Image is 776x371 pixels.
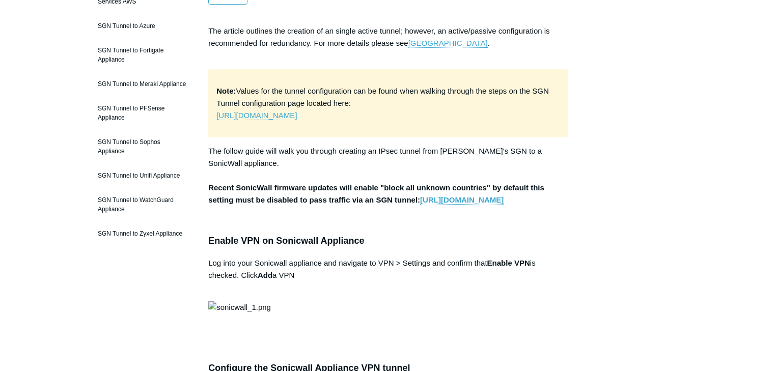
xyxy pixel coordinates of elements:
[93,41,193,69] a: SGN Tunnel to Fortigate Appliance
[93,74,193,94] a: SGN Tunnel to Meraki Appliance
[258,271,272,279] strong: Add
[208,183,544,205] strong: Recent SonicWall firmware updates will enable "block all unknown countries" by default this setti...
[93,190,193,219] a: SGN Tunnel to WatchGuard Appliance
[420,195,504,205] a: [URL][DOMAIN_NAME]
[93,99,193,127] a: SGN Tunnel to PFSense Appliance
[216,111,297,120] a: [URL][DOMAIN_NAME]
[208,25,568,62] p: The article outlines the creation of an single active tunnel; however, an active/passive configur...
[487,259,530,267] strong: Enable VPN
[93,166,193,185] a: SGN Tunnel to Unifi Appliance
[93,16,193,36] a: SGN Tunnel to Azure
[408,39,488,48] a: [GEOGRAPHIC_DATA]
[216,85,560,122] p: Values for the tunnel configuration can be found when walking through the steps on the SGN Tunnel...
[93,224,193,243] a: SGN Tunnel to Zyxel Appliance
[208,145,568,206] p: The follow guide will walk you through creating an IPsec tunnel from [PERSON_NAME]'s SGN to a Son...
[216,87,236,95] strong: Note:
[208,234,568,248] h3: Enable VPN on Sonicwall Appliance
[93,132,193,161] a: SGN Tunnel to Sophos Appliance
[208,257,568,294] p: Log into your Sonicwall appliance and navigate to VPN > Settings and confirm that is checked. Cli...
[208,301,271,313] img: sonicwall_1.png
